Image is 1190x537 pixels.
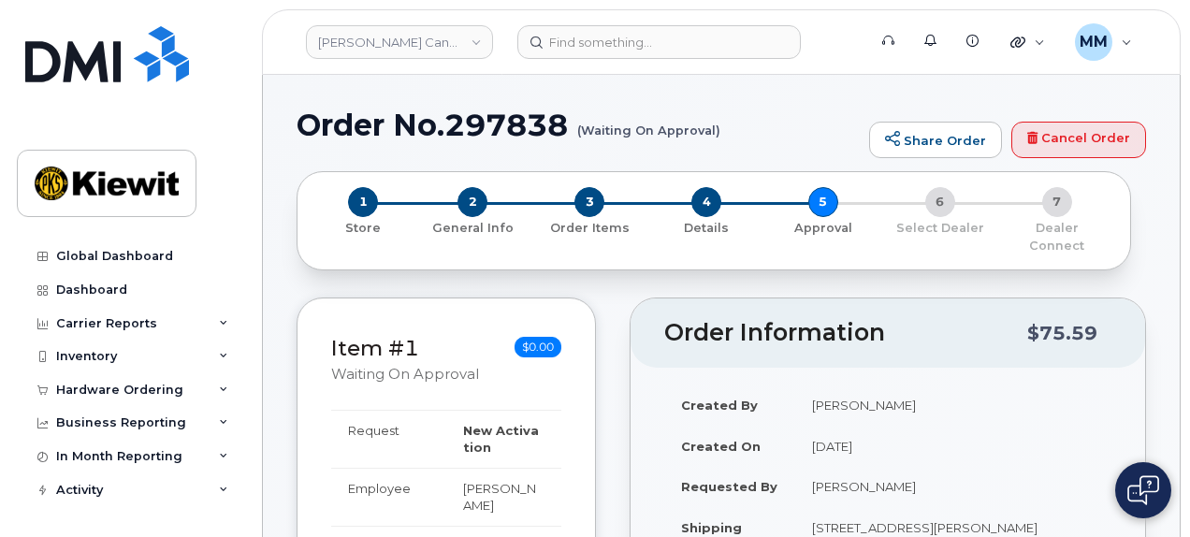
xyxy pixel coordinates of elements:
[577,109,720,138] small: (Waiting On Approval)
[691,187,721,217] span: 4
[531,217,648,237] a: 3 Order Items
[1027,315,1097,351] div: $75.59
[414,217,531,237] a: 2 General Info
[297,109,860,141] h1: Order No.297838
[795,466,1111,507] td: [PERSON_NAME]
[331,366,479,383] small: Waiting On Approval
[331,410,446,468] td: Request
[446,468,561,526] td: [PERSON_NAME]
[422,220,524,237] p: General Info
[320,220,407,237] p: Store
[664,320,1027,346] h2: Order Information
[656,220,758,237] p: Details
[348,187,378,217] span: 1
[1127,475,1159,505] img: Open chat
[331,335,419,361] a: Item #1
[574,187,604,217] span: 3
[331,468,446,526] td: Employee
[648,217,765,237] a: 4 Details
[681,398,758,413] strong: Created By
[312,217,414,237] a: 1 Store
[539,220,641,237] p: Order Items
[681,439,761,454] strong: Created On
[515,337,561,357] span: $0.00
[869,122,1002,159] a: Share Order
[681,479,777,494] strong: Requested By
[795,385,1111,426] td: [PERSON_NAME]
[795,426,1111,467] td: [DATE]
[463,423,539,456] strong: New Activation
[457,187,487,217] span: 2
[1011,122,1146,159] a: Cancel Order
